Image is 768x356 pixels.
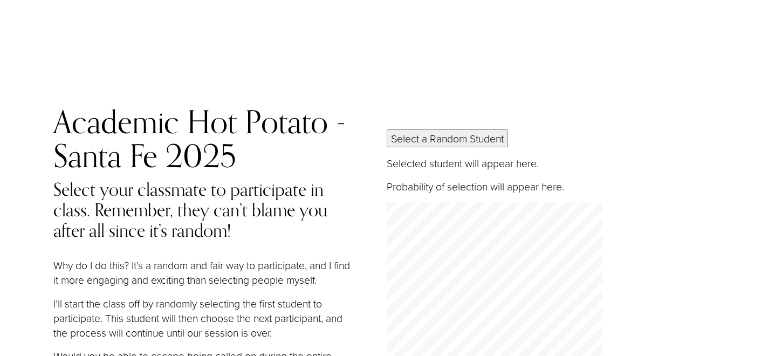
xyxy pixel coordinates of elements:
[53,296,351,340] p: I’ll start the class off by randomly selecting the first student to participate. This student wil...
[53,258,351,287] p: Why do I do this? It’s a random and fair way to participate, and I find it more engaging and exci...
[387,156,745,170] p: Selected student will appear here.
[53,105,351,173] h2: Academic Hot Potato - Santa Fe 2025
[387,179,745,194] p: Probability of selection will appear here.
[53,179,351,241] h4: Select your classmate to participate in class. Remember, they can’t blame you after all since it’...
[387,129,508,147] button: Select a Random Student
